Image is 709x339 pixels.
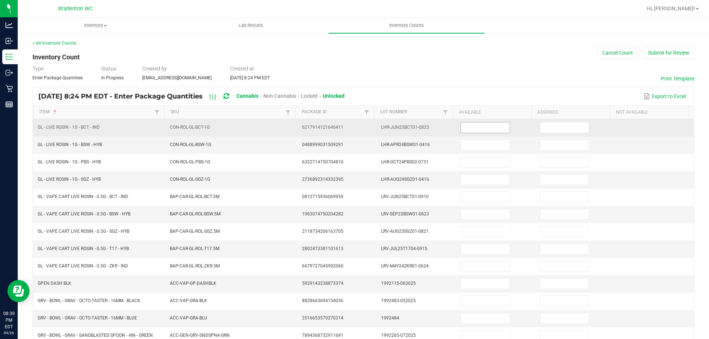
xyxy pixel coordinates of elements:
a: Filter [284,108,292,117]
span: CON-ROL-GL-SGZ-1G [170,177,210,182]
a: SKUSortable [171,109,284,115]
a: ItemSortable [40,109,153,115]
span: Type [32,66,44,72]
span: GL - VAPE CART LIVE ROSIN - 0.5G - SGZ - HYB [38,229,129,234]
span: GL - LIVE ROSIN - 1G - PBS - HYB [38,159,101,165]
span: 6217914121646411 [302,125,343,130]
span: Inventory [18,22,173,29]
span: 0488999031509291 [302,142,343,147]
inline-svg: Reports [6,101,13,108]
button: Print Template [661,75,694,82]
span: 1992265-072025 [381,333,416,338]
span: Unlocked [323,93,345,99]
span: GL - VAPE CART LIVE ROSIN - 0.5G - T17 - HYB [38,246,129,251]
span: GL - LIVE ROSIN - 1G - BSW - HYB [38,142,102,147]
iframe: Resource center [7,280,30,302]
span: [DATE] 8:24 PM EDT [230,75,270,80]
span: GL - LIVE ROSIN - 1G - BCT - IND [38,125,100,130]
span: GRV - BOWL - GRAV - OCTO-TASTER - 16MM - BLUE [38,315,137,321]
button: Cancel Count [597,46,638,59]
span: LRV-AUG25SGZ01-0821 [381,229,429,234]
span: Non-Cannabis [263,93,296,99]
span: Created by [142,66,167,72]
a: Filter [441,108,450,117]
span: 2802473381101613 [302,246,343,251]
span: LHR-APR24BSW01-0416 [381,142,430,147]
span: Status [101,66,116,72]
inline-svg: Analytics [6,21,13,29]
span: 0812715936069959 [302,194,343,199]
span: Cannabis [236,93,258,99]
th: Assigned [531,106,610,119]
a: Lot NumberSortable [380,109,441,115]
span: 2516653570270314 [302,315,343,321]
span: 6322714750704810 [302,159,343,165]
span: LHR-AUG24SGZ01-0416 [381,177,429,182]
span: Inventory Count [32,53,80,61]
span: CON-ROL-GL-BCT-1G [170,125,210,130]
span: GL - LIVE ROSIN - 1G - SGZ - HYB [38,177,101,182]
button: Submit for Review [643,46,694,59]
span: 2736892314332395 [302,177,343,182]
span: 1992484 [381,315,399,321]
span: 1992115-062025 [381,281,416,286]
th: Available [453,106,531,119]
span: CON-ROL-GL-PBS-1G [170,159,210,165]
span: 2118734206163705 [302,229,343,234]
a: Inventory Counts [329,18,484,33]
span: LRV-JUL25T1704-0915 [381,246,427,251]
span: Lab Results [229,22,273,29]
span: In Progress [101,75,124,80]
p: 08:39 PM EDT [3,310,14,330]
span: 1992483-052025 [381,298,416,303]
span: 5929143238873374 [302,281,343,286]
span: LHR-JUN25BCT01-0825 [381,125,429,130]
span: 6679727045902060 [302,263,343,269]
span: CON-ROL-GL-BSW-1G [170,142,211,147]
span: ACC-VAP-GP-DASHBLK [170,281,216,286]
span: BAP-CAR-GL-ROL-BSW.5M [170,211,220,217]
span: GL - VAPE CART LIVE ROSIN - 0.5G - ZKR - IND [38,263,128,269]
span: 8828663694154036 [302,298,343,303]
div: [DATE] 8:24 PM EDT - Enter Package Quantities [38,90,350,103]
span: LRV-MAY24ZKR01-0624 [381,263,429,269]
span: [EMAIL_ADDRESS][DOMAIN_NAME] [142,75,212,80]
span: BAP-CAR-GL-ROL-T17.5M [170,246,219,251]
span: Bradenton WC [58,6,93,12]
span: 7894368732911691 [302,333,343,338]
a: < All Inventory Counts [32,41,76,46]
span: Enter Package Quantities [32,75,83,80]
span: LRV-SEP23BSW01-0623 [381,211,429,217]
span: GL - VAPE CART LIVE ROSIN - 0.5G - BCT - IND [38,194,128,199]
span: Sortable [52,109,58,115]
span: Inventory Counts [379,22,434,29]
span: Locked [301,93,318,99]
span: LHR-OCT24PBS02-0731 [381,159,429,165]
span: GPEN DASH BLK [38,281,71,286]
a: Filter [153,108,161,117]
inline-svg: Inbound [6,37,13,45]
a: Package IdSortable [302,109,362,115]
span: ACC-GEN-GRV-SNDSPN4-GRN [170,333,230,338]
span: BAP-CAR-GL-ROL-BCT.5M [170,194,219,199]
span: LRV-JUN25BCT01-0910 [381,194,429,199]
inline-svg: Inventory [6,53,13,60]
button: Export to Excel [642,90,688,103]
span: ACC-VAP-GRA-BLK [170,298,207,303]
inline-svg: Retail [6,85,13,92]
span: GRV - BOWL - GRAV - OCTO-TASTER - 16MM - BLACK [38,298,140,303]
span: Hi, [PERSON_NAME]! [647,6,695,11]
a: Filter [362,108,371,117]
span: BAP-CAR-GL-ROL-SGZ.5M [170,229,220,234]
span: GL - VAPE CART LIVE ROSIN - 0.5G - BSW - HYB [38,211,130,217]
span: 1963074750204282 [302,211,343,217]
th: Not Available [610,106,689,119]
p: 09/26 [3,330,14,336]
inline-svg: Outbound [6,69,13,76]
span: ACC-VAP-GRA-BLU [170,315,207,321]
span: BAP-CAR-GL-ROL-ZKR.5M [170,263,220,269]
a: Inventory [18,18,173,33]
span: Created at [230,66,254,72]
span: GRV - BOWL - GRAV - SANDBLASTED SPOON - 4IN - GREEN [38,333,153,338]
a: Lab Results [173,18,329,33]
